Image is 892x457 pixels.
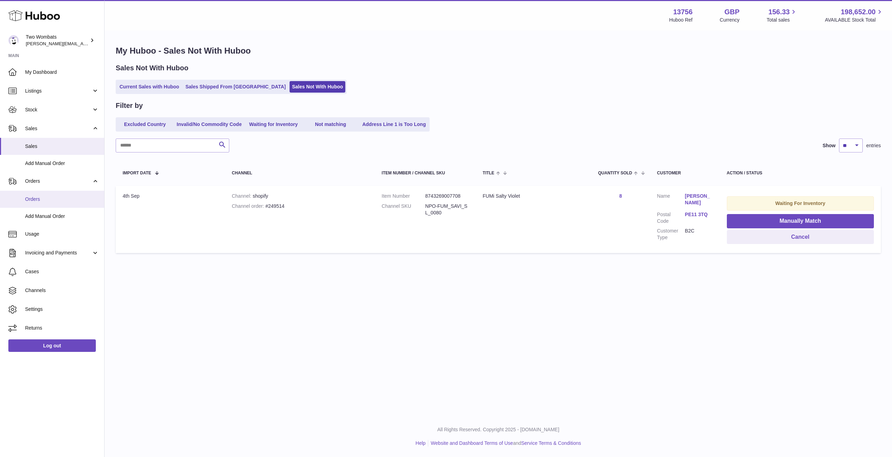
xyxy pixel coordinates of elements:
[521,440,581,446] a: Service Terms & Conditions
[425,203,469,216] dd: NPO-FUM_SAVI_SL_0080
[116,101,143,110] h2: Filter by
[8,35,19,46] img: alan@twowombats.com
[720,17,740,23] div: Currency
[775,200,825,206] strong: Waiting For Inventory
[232,203,368,210] div: #249514
[727,171,874,175] div: Action / Status
[25,231,99,237] span: Usage
[25,196,99,203] span: Orders
[360,119,429,130] a: Address Line 1 is Too Long
[25,250,92,256] span: Invoicing and Payments
[25,306,99,313] span: Settings
[116,45,881,56] h1: My Huboo - Sales Not With Huboo
[382,193,425,199] dt: Item Number
[673,7,693,17] strong: 13756
[428,440,581,447] li: and
[110,426,886,433] p: All Rights Reserved. Copyright 2025 - [DOMAIN_NAME]
[598,171,632,175] span: Quantity Sold
[25,88,92,94] span: Listings
[727,230,874,244] button: Cancel
[116,63,189,73] h2: Sales Not With Huboo
[8,339,96,352] a: Log out
[303,119,359,130] a: Not matching
[25,178,92,184] span: Orders
[25,213,99,220] span: Add Manual Order
[416,440,426,446] a: Help
[382,171,469,175] div: Item Number / Channel SKU
[823,142,836,149] label: Show
[232,203,266,209] strong: Channel order
[825,17,884,23] span: AVAILABLE Stock Total
[25,107,92,113] span: Stock
[246,119,301,130] a: Waiting for Inventory
[767,17,798,23] span: Total sales
[25,69,99,76] span: My Dashboard
[657,171,713,175] div: Customer
[685,228,713,241] dd: B2C
[425,193,469,199] dd: 8743269007708
[232,171,368,175] div: Channel
[25,125,92,132] span: Sales
[382,203,425,216] dt: Channel SKU
[431,440,513,446] a: Website and Dashboard Terms of Use
[866,142,881,149] span: entries
[657,211,685,224] dt: Postal Code
[232,193,368,199] div: shopify
[183,81,288,93] a: Sales Shipped From [GEOGRAPHIC_DATA]
[685,193,713,206] a: [PERSON_NAME]
[767,7,798,23] a: 156.33 Total sales
[26,41,140,46] span: [PERSON_NAME][EMAIL_ADDRESS][DOMAIN_NAME]
[117,81,182,93] a: Current Sales with Huboo
[25,160,99,167] span: Add Manual Order
[685,211,713,218] a: PE11 3TQ
[25,325,99,331] span: Returns
[657,193,685,208] dt: Name
[657,228,685,241] dt: Customer Type
[483,193,584,199] div: FUMi Salty Violet
[117,119,173,130] a: Excluded Country
[483,171,494,175] span: Title
[232,193,253,199] strong: Channel
[25,268,99,275] span: Cases
[724,7,739,17] strong: GBP
[768,7,790,17] span: 156.33
[123,171,151,175] span: Import date
[825,7,884,23] a: 198,652.00 AVAILABLE Stock Total
[290,81,345,93] a: Sales Not With Huboo
[727,214,874,228] button: Manually Match
[116,186,225,253] td: 4th Sep
[25,143,99,150] span: Sales
[174,119,244,130] a: Invalid/No Commodity Code
[669,17,693,23] div: Huboo Ref
[25,287,99,294] span: Channels
[841,7,876,17] span: 198,652.00
[619,193,622,199] a: 8
[26,34,89,47] div: Two Wombats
